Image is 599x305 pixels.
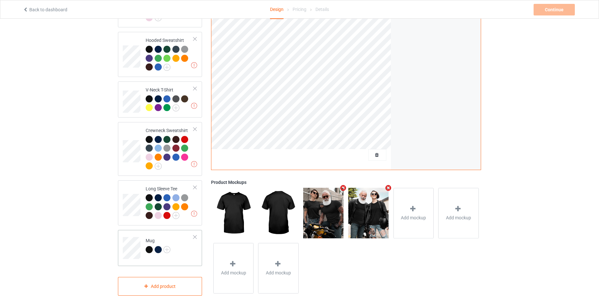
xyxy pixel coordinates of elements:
[191,103,197,109] img: exclamation icon
[155,163,162,170] img: svg+xml;base64,PD94bWwgdmVyc2lvbj0iMS4wIiBlbmNvZGluZz0iVVRGLTgiPz4KPHN2ZyB3aWR0aD0iMjJweCIgaGVpZ2...
[146,87,194,111] div: V-Neck T-Shirt
[146,127,194,169] div: Crewneck Sweatshirt
[118,230,202,266] div: Mug
[401,214,426,221] span: Add mockup
[118,180,202,225] div: Long Sleeve Tee
[146,237,170,253] div: Mug
[258,243,299,293] div: Add mockup
[118,122,202,176] div: Crewneck Sweatshirt
[213,243,254,293] div: Add mockup
[191,211,197,217] img: exclamation icon
[146,186,194,219] div: Long Sleeve Tee
[172,104,179,111] img: svg+xml;base64,PD94bWwgdmVyc2lvbj0iMS4wIiBlbmNvZGluZz0iVVRGLTgiPz4KPHN2ZyB3aWR0aD0iMjJweCIgaGVpZ2...
[384,185,392,191] i: Remove mockup
[258,188,298,238] img: regular.jpg
[293,0,306,18] div: Pricing
[266,270,291,276] span: Add mockup
[315,0,329,18] div: Details
[118,277,202,296] div: Add product
[213,188,254,238] img: regular.jpg
[446,214,471,221] span: Add mockup
[303,188,343,238] img: regular.jpg
[438,188,479,238] div: Add mockup
[221,270,246,276] span: Add mockup
[118,81,202,118] div: V-Neck T-Shirt
[348,188,389,238] img: regular.jpg
[23,7,67,12] a: Back to dashboard
[118,32,202,77] div: Hooded Sweatshirt
[191,161,197,167] img: exclamation icon
[191,62,197,68] img: exclamation icon
[393,188,434,238] div: Add mockup
[211,179,481,186] div: Product Mockups
[339,185,347,191] i: Remove mockup
[270,0,284,19] div: Design
[163,246,170,253] img: svg+xml;base64,PD94bWwgdmVyc2lvbj0iMS4wIiBlbmNvZGluZz0iVVRGLTgiPz4KPHN2ZyB3aWR0aD0iMjJweCIgaGVpZ2...
[146,37,194,70] div: Hooded Sweatshirt
[163,64,170,71] img: svg+xml;base64,PD94bWwgdmVyc2lvbj0iMS4wIiBlbmNvZGluZz0iVVRGLTgiPz4KPHN2ZyB3aWR0aD0iMjJweCIgaGVpZ2...
[172,212,179,219] img: svg+xml;base64,PD94bWwgdmVyc2lvbj0iMS4wIiBlbmNvZGluZz0iVVRGLTgiPz4KPHN2ZyB3aWR0aD0iMjJweCIgaGVpZ2...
